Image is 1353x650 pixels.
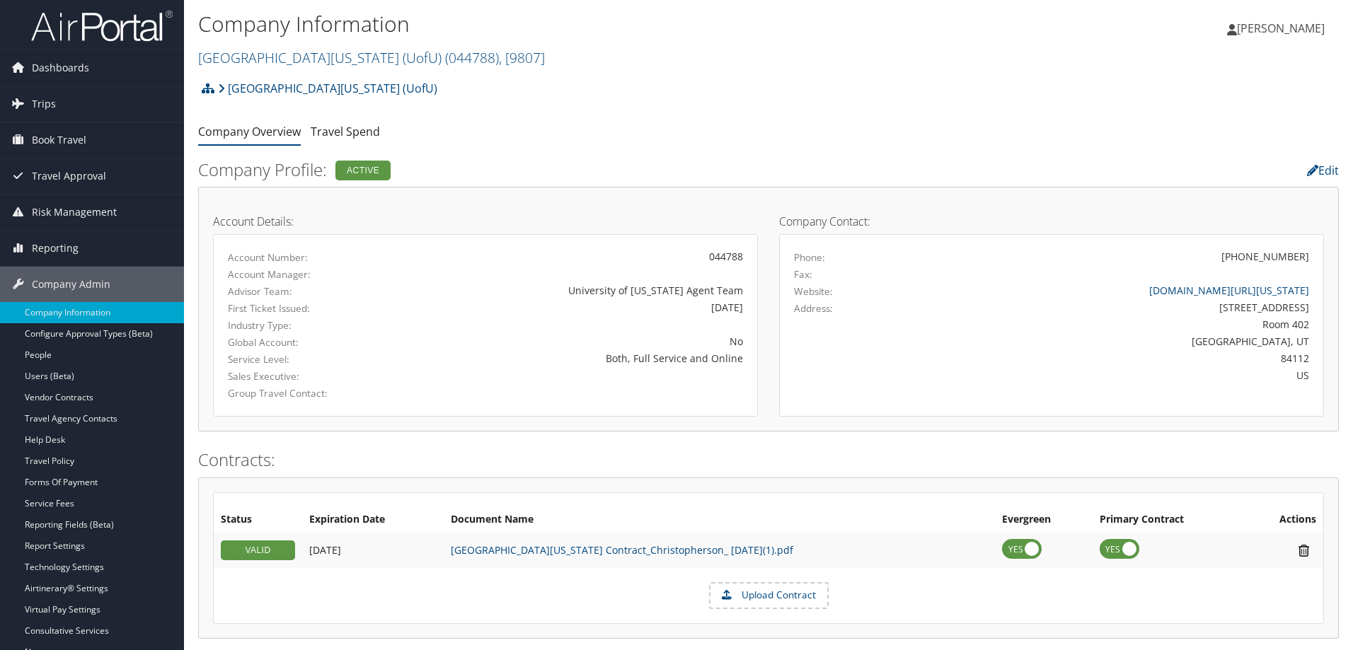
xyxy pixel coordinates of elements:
[794,250,825,265] label: Phone:
[311,124,380,139] a: Travel Spend
[218,74,437,103] a: [GEOGRAPHIC_DATA][US_STATE] (UofU)
[407,283,743,298] div: University of [US_STATE] Agent Team
[928,334,1310,349] div: [GEOGRAPHIC_DATA], UT
[1245,507,1323,533] th: Actions
[198,158,952,182] h2: Company Profile:
[32,267,110,302] span: Company Admin
[32,195,117,230] span: Risk Management
[228,267,386,282] label: Account Manager:
[228,386,386,400] label: Group Travel Contact:
[198,48,545,67] a: [GEOGRAPHIC_DATA][US_STATE] (UofU)
[499,48,545,67] span: , [ 9807 ]
[451,543,793,557] a: [GEOGRAPHIC_DATA][US_STATE] Contract_Christopherson_ [DATE](1).pdf
[1093,507,1245,533] th: Primary Contract
[779,216,1324,227] h4: Company Contact:
[1291,543,1316,558] i: Remove Contract
[928,300,1310,315] div: [STREET_ADDRESS]
[1237,21,1325,36] span: [PERSON_NAME]
[407,300,743,315] div: [DATE]
[228,250,386,265] label: Account Number:
[228,335,386,349] label: Global Account:
[309,543,341,557] span: [DATE]
[228,301,386,315] label: First Ticket Issued:
[407,334,743,349] div: No
[444,507,995,533] th: Document Name
[1221,249,1309,264] div: [PHONE_NUMBER]
[445,48,499,67] span: ( 044788 )
[710,584,827,608] label: Upload Contract
[928,368,1310,383] div: US
[32,158,106,194] span: Travel Approval
[995,507,1093,533] th: Evergreen
[198,124,301,139] a: Company Overview
[32,122,86,158] span: Book Travel
[1227,7,1339,50] a: [PERSON_NAME]
[32,50,89,86] span: Dashboards
[335,161,391,180] div: Active
[228,284,386,298] label: Advisor Team:
[198,448,1339,472] h2: Contracts:
[794,301,833,315] label: Address:
[928,351,1310,366] div: 84112
[31,9,173,42] img: airportal-logo.png
[928,317,1310,332] div: Room 402
[794,284,833,298] label: Website:
[302,507,444,533] th: Expiration Date
[198,9,959,39] h1: Company Information
[221,540,295,560] div: VALID
[794,267,812,282] label: Fax:
[309,544,437,557] div: Add/Edit Date
[228,369,386,383] label: Sales Executive:
[1149,284,1309,297] a: [DOMAIN_NAME][URL][US_STATE]
[32,86,56,122] span: Trips
[32,231,79,266] span: Reporting
[1307,163,1339,178] a: Edit
[228,352,386,366] label: Service Level:
[214,507,302,533] th: Status
[228,318,386,332] label: Industry Type:
[407,249,743,264] div: 044788
[213,216,758,227] h4: Account Details:
[407,351,743,366] div: Both, Full Service and Online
